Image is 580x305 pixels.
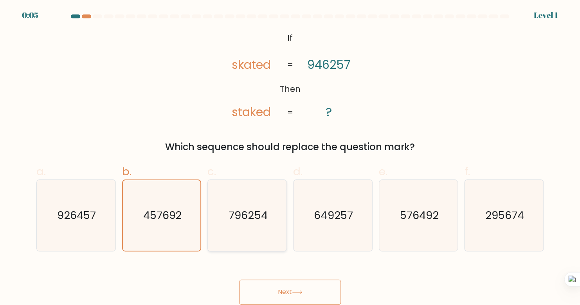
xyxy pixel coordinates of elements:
[379,164,387,179] span: e.
[143,208,182,222] text: 457692
[485,208,524,223] text: 295674
[216,30,364,121] svg: @import url('[URL][DOMAIN_NAME]);
[41,140,539,154] div: Which sequence should replace the question mark?
[232,104,271,120] tspan: staked
[534,9,558,21] div: Level 1
[400,208,438,223] text: 576492
[314,208,353,223] text: 649257
[287,59,293,70] tspan: =
[307,56,350,73] tspan: 946257
[58,208,96,223] text: 926457
[464,164,470,179] span: f.
[122,164,131,179] span: b.
[22,9,38,21] div: 0:05
[239,280,341,305] button: Next
[287,107,293,118] tspan: =
[232,56,271,73] tspan: skated
[279,83,300,95] tspan: Then
[229,208,267,223] text: 796254
[287,32,293,43] tspan: If
[293,164,303,179] span: d.
[36,164,46,179] span: a.
[207,164,216,179] span: c.
[326,104,332,120] tspan: ?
